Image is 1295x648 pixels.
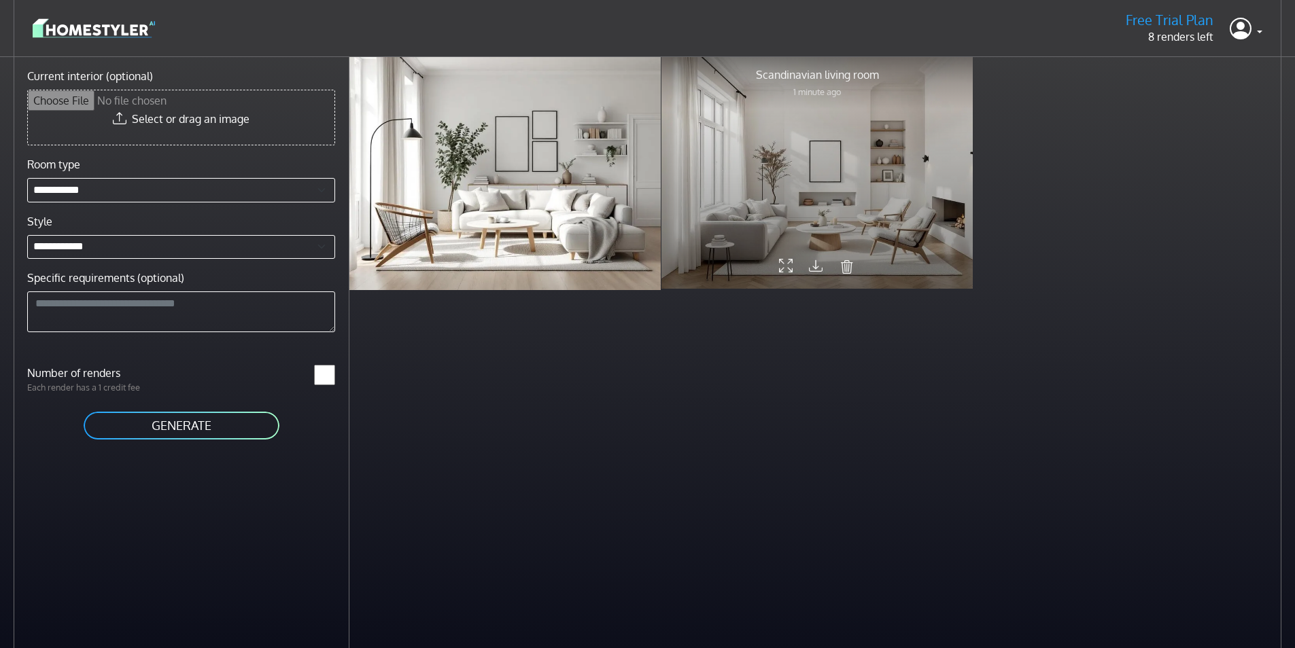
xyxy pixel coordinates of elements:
label: Style [27,213,52,230]
label: Number of renders [19,365,182,381]
img: logo-3de290ba35641baa71223ecac5eacb59cb85b4c7fdf211dc9aaecaaee71ea2f8.svg [33,16,155,40]
p: 1 minute ago [756,86,879,98]
label: Room type [27,156,80,173]
p: Each render has a 1 credit fee [19,381,182,394]
button: GENERATE [82,410,281,441]
h5: Free Trial Plan [1126,12,1213,29]
p: Scandinavian living room [756,67,879,83]
p: 8 renders left [1126,29,1213,45]
label: Current interior (optional) [27,68,153,84]
label: Specific requirements (optional) [27,270,184,286]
